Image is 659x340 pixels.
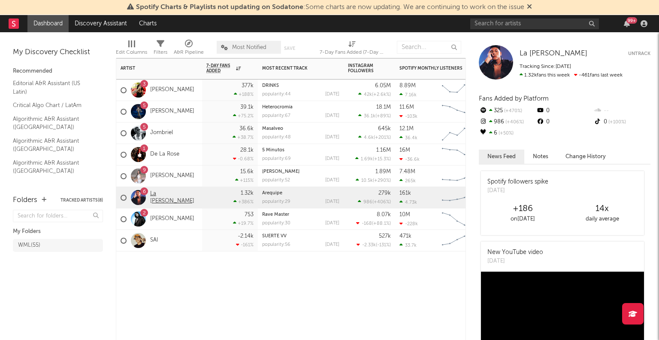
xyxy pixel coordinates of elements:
[399,242,417,248] div: 33.7k
[399,233,411,239] div: 471k
[262,126,283,131] a: Masalveo
[262,105,293,110] a: Heterocromía
[262,191,282,196] a: Arequipe
[262,234,339,239] div: SUERTE VV
[374,157,390,162] span: +15.3 %
[13,210,103,222] input: Search for folders...
[438,165,477,187] svg: Chart title
[399,66,464,71] div: Spotify Monthly Listeners
[13,79,94,96] a: Editorial A&R Assistant (US Latin)
[520,50,587,57] span: La [PERSON_NAME]
[116,47,147,58] div: Edit Columns
[233,113,254,119] div: +75.2 %
[375,135,390,140] span: +201 %
[626,17,637,24] div: 99 +
[356,221,391,226] div: ( )
[262,83,339,88] div: DRINKS
[470,18,599,29] input: Search for artists
[375,169,391,175] div: 1.89M
[262,92,291,97] div: popularity: 44
[520,64,571,69] span: Tracking Since: [DATE]
[262,156,291,161] div: popularity: 69
[487,187,548,195] div: [DATE]
[364,114,375,119] span: 36.1k
[358,113,391,119] div: ( )
[399,147,410,153] div: 16M
[325,221,339,226] div: [DATE]
[378,126,391,132] div: 645k
[262,234,287,239] a: SUERTE VV
[479,95,549,102] span: Fans Added by Platform
[206,63,234,74] span: 7-Day Fans Added
[262,126,339,131] div: Masalveo
[262,212,289,217] a: Rave Master
[438,80,477,101] svg: Chart title
[154,37,167,61] div: Filters
[262,105,339,110] div: Heterocromía
[150,190,198,205] a: La [PERSON_NAME]
[235,178,254,183] div: +115 %
[234,92,254,97] div: +188 %
[438,187,477,208] svg: Chart title
[233,135,254,140] div: +38.7 %
[262,221,290,226] div: popularity: 30
[27,15,69,32] a: Dashboard
[325,178,339,183] div: [DATE]
[355,156,391,162] div: ( )
[241,190,254,196] div: 1.32k
[262,169,299,174] a: [PERSON_NAME]
[13,101,94,110] a: Critical Algo Chart / LatAm
[504,120,524,125] span: +406 %
[399,113,417,119] div: -103k
[69,15,133,32] a: Discovery Assistant
[233,221,254,226] div: +19.7 %
[399,212,410,217] div: 10M
[233,156,254,162] div: -0.68 %
[524,150,557,164] button: Notes
[361,178,373,183] span: 10.5k
[483,204,562,214] div: +186
[375,83,391,89] div: 6.05M
[379,233,391,239] div: 527k
[358,135,391,140] div: ( )
[262,242,290,247] div: popularity: 56
[497,131,514,136] span: +50 %
[357,242,391,248] div: ( )
[376,104,391,110] div: 18.1M
[374,178,390,183] span: +290 %
[562,204,642,214] div: 14 x
[325,135,339,140] div: [DATE]
[320,47,384,58] div: 7-Day Fans Added (7-Day Fans Added)
[358,92,391,97] div: ( )
[479,105,536,116] div: 325
[136,4,303,11] span: Spotify Charts & Playlists not updating on Sodatone
[479,128,536,139] div: 6
[364,92,372,97] span: 42k
[262,66,326,71] div: Most Recent Track
[262,148,339,153] div: 5 Minutos
[399,126,414,132] div: 12.1M
[150,129,173,137] a: Jombriel
[557,150,614,164] button: Change History
[503,109,522,113] span: +470 %
[624,20,630,27] button: 99+
[562,214,642,224] div: daily average
[116,37,147,61] div: Edit Columns
[232,45,266,50] span: Most Notified
[438,208,477,230] svg: Chart title
[325,92,339,97] div: [DATE]
[438,101,477,123] svg: Chart title
[376,147,391,153] div: 1.16M
[18,240,40,251] div: WML ( 55 )
[399,135,417,141] div: 36.4k
[240,104,254,110] div: 39.1k
[399,92,417,98] div: 7.16k
[13,66,103,77] div: Recommended
[240,169,254,175] div: 15.6k
[150,237,158,244] a: SAI
[13,136,94,154] a: Algorithmic A&R Assistant ([GEOGRAPHIC_DATA])
[121,66,185,71] div: Artist
[378,190,391,196] div: 279k
[136,4,524,11] span: : Some charts are now updating. We are continuing to work on the issue
[364,135,374,140] span: 4.6k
